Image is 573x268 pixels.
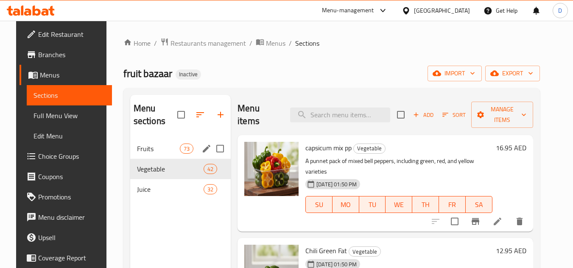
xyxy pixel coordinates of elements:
span: Edit Menu [34,131,105,141]
span: TU [363,199,383,211]
a: Sections [27,85,112,105]
span: WE [389,199,409,211]
span: Sort [442,110,466,120]
span: TH [416,199,436,211]
span: Add item [410,108,437,122]
button: import [428,66,482,81]
span: Manage items [478,104,526,125]
div: Menu-management [322,6,374,16]
span: Menus [40,70,105,80]
span: export [492,68,533,79]
img: capsicum mix pp [244,142,299,196]
span: 32 [204,185,217,193]
button: TH [412,196,439,213]
button: Add [410,108,437,122]
button: WE [386,196,412,213]
button: Add section [210,105,231,125]
button: delete [509,211,530,232]
span: Menu disclaimer [38,212,105,222]
button: export [485,66,540,81]
a: Upsell [20,227,112,248]
a: Menu disclaimer [20,207,112,227]
a: Choice Groups [20,146,112,166]
span: FR [442,199,462,211]
span: Vegetable [349,247,380,257]
button: edit [200,142,213,155]
span: Select all sections [172,106,190,124]
span: Add [412,110,435,120]
div: Vegetable42 [130,159,231,179]
div: Juice32 [130,179,231,199]
span: Sort items [437,108,471,122]
a: Edit menu item [492,216,503,227]
span: Edit Restaurant [38,29,105,39]
h6: 12.95 AED [496,245,526,257]
div: items [204,184,217,194]
span: Sections [295,38,319,48]
button: TU [359,196,386,213]
span: Fruits [137,144,180,154]
span: Branches [38,50,105,60]
span: Juice [137,184,204,194]
span: [DATE] 01:50 PM [313,180,360,188]
h2: Menu items [238,102,280,127]
a: Coupons [20,166,112,187]
span: Choice Groups [38,151,105,161]
span: Sections [34,90,105,100]
nav: Menu sections [130,135,231,203]
a: Menus [20,65,112,85]
a: Promotions [20,187,112,207]
li: / [289,38,292,48]
li: / [154,38,157,48]
a: Restaurants management [160,38,246,49]
span: MO [336,199,356,211]
button: Manage items [471,102,533,128]
div: [GEOGRAPHIC_DATA] [414,6,470,15]
span: Upsell [38,232,105,243]
span: D [558,6,562,15]
a: Branches [20,44,112,65]
span: Chili Green Fat [305,244,347,257]
span: Inactive [176,71,201,78]
button: Branch-specific-item [465,211,486,232]
span: capsicum mix pp [305,141,352,154]
a: Edit Restaurant [20,24,112,44]
h6: 16.95 AED [496,142,526,154]
span: Sort sections [190,105,210,125]
a: Full Menu View [27,105,112,126]
a: Home [123,38,151,48]
div: Vegetable [353,144,386,154]
span: Menus [266,38,285,48]
input: search [290,108,390,122]
span: Restaurants management [171,38,246,48]
span: Coverage Report [38,253,105,263]
div: Fruits73edit [130,138,231,159]
div: Vegetable [349,246,381,257]
span: fruit bazaar [123,64,172,83]
span: Select section [392,106,410,124]
span: 73 [180,145,193,153]
span: Full Menu View [34,111,105,121]
button: MO [333,196,359,213]
a: Menus [256,38,285,49]
button: Sort [440,108,468,122]
span: Select to update [446,213,464,230]
nav: breadcrumb [123,38,540,49]
button: SA [466,196,492,213]
button: SU [305,196,333,213]
span: 42 [204,165,217,173]
h2: Menu sections [134,102,177,127]
div: items [204,164,217,174]
span: Vegetable [354,144,385,153]
span: Promotions [38,192,105,202]
span: import [434,68,475,79]
div: Inactive [176,69,201,80]
button: FR [439,196,466,213]
span: SA [469,199,489,211]
span: Vegetable [137,164,204,174]
li: / [249,38,252,48]
span: Coupons [38,171,105,182]
span: SU [309,199,329,211]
